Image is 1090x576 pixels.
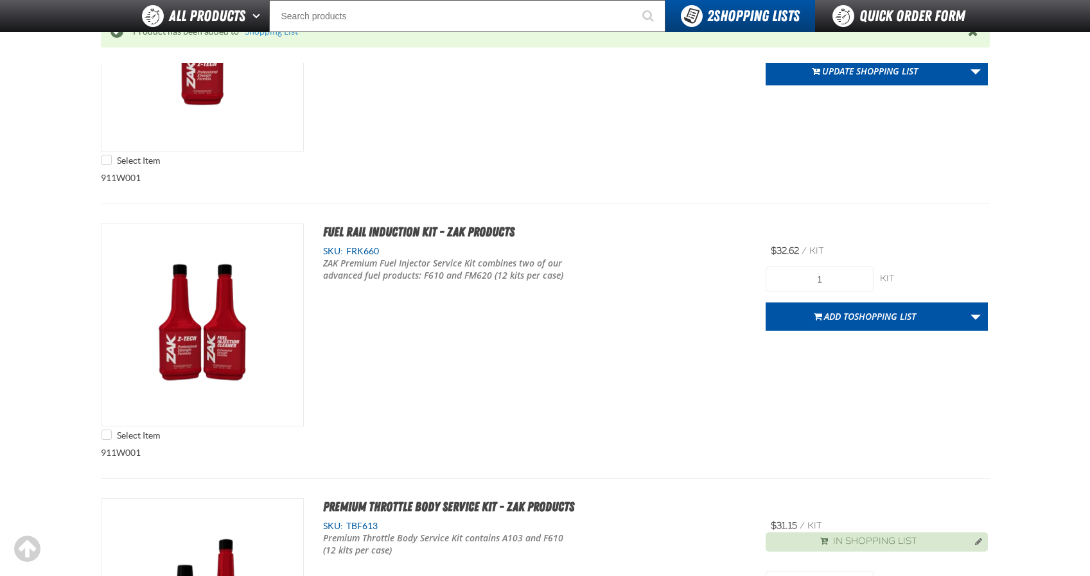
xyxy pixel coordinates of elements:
input: Product Quantity [766,266,874,292]
span: FRK660 [343,246,379,256]
button: Update Shopping List [766,57,964,85]
button: Add toShopping List [766,302,964,331]
span: kit [809,245,824,256]
span: $32.62 [771,245,799,256]
span: kit [807,520,822,531]
span: / [800,520,805,531]
div: SKU: [323,520,747,532]
a: Shopping List [245,26,298,37]
strong: 2 [707,7,714,25]
a: Fuel Rail Induction Kit - ZAK Products [323,224,514,240]
span: In Shopping List [833,536,917,548]
span: $31.15 [771,520,797,531]
: View Details of the Fuel Rail Induction Kit - ZAK Products [101,224,303,426]
div: 911W001 [101,204,990,479]
span: All Products [169,4,245,28]
span: Add to [824,310,916,322]
a: More Actions [963,302,988,331]
a: More Actions [963,57,988,85]
button: Manage current product in the Shopping List [965,533,985,548]
span: / [802,245,807,256]
input: Select Item [101,430,112,440]
a: Premium Throttle Body Service Kit - ZAK Products [323,499,574,514]
span: Shopping List [854,310,916,322]
span: Shopping Lists [707,7,800,25]
p: Premium Throttle Body Service Kit contains A103 and F610 (12 kits per case) [323,532,577,557]
span: TBF613 [343,521,378,531]
div: kit [880,273,988,285]
div: SKU: [323,245,747,257]
label: Select Item [101,430,160,442]
div: Scroll to the top [13,535,41,563]
input: Select Item [101,155,112,165]
p: ZAK Premium Fuel Injector Service Kit combines two of our advanced fuel products: F610 and FM620 ... [323,257,577,282]
img: Fuel Rail Induction Kit - ZAK Products [101,224,303,426]
label: Select Item [101,155,160,167]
